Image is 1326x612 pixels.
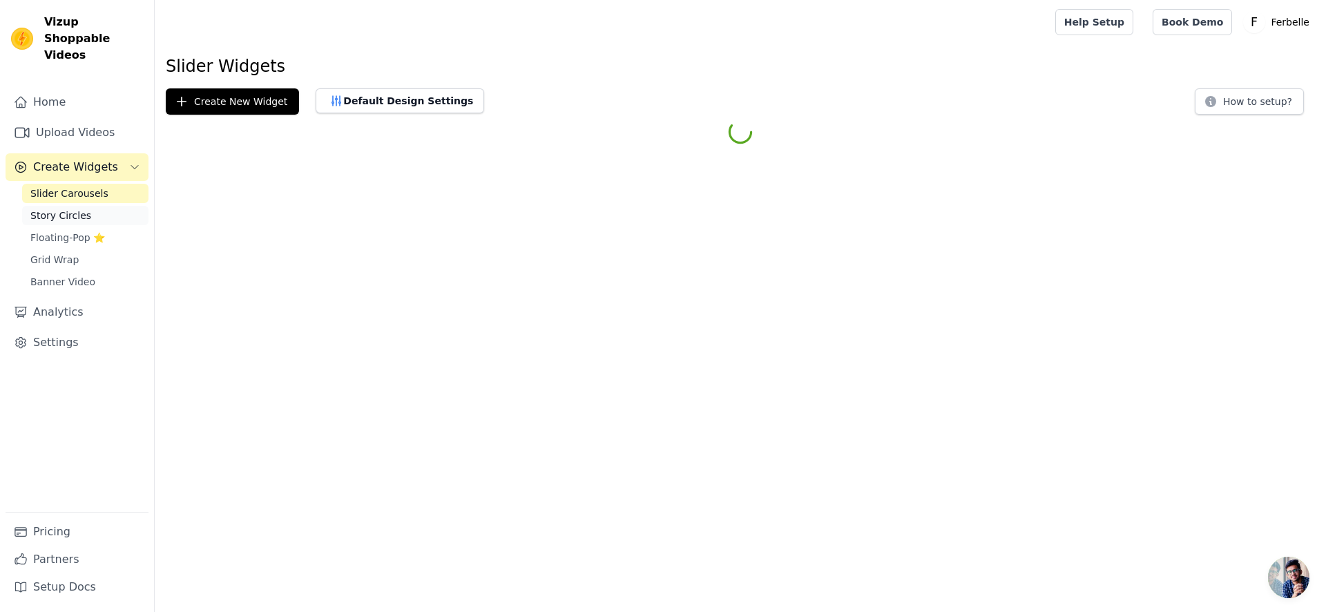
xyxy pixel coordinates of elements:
[1265,10,1315,35] p: Ferbelle
[6,329,148,356] a: Settings
[30,275,95,289] span: Banner Video
[166,55,1315,77] h1: Slider Widgets
[22,228,148,247] a: Floating-Pop ⭐
[44,14,143,64] span: Vizup Shoppable Videos
[22,206,148,225] a: Story Circles
[1055,9,1133,35] a: Help Setup
[166,88,299,115] button: Create New Widget
[6,153,148,181] button: Create Widgets
[22,250,148,269] a: Grid Wrap
[6,518,148,546] a: Pricing
[6,119,148,146] a: Upload Videos
[1243,10,1315,35] button: F Ferbelle
[1195,88,1304,115] button: How to setup?
[316,88,484,113] button: Default Design Settings
[6,88,148,116] a: Home
[30,209,91,222] span: Story Circles
[1153,9,1232,35] a: Book Demo
[30,253,79,267] span: Grid Wrap
[30,231,105,245] span: Floating-Pop ⭐
[11,28,33,50] img: Vizup
[22,184,148,203] a: Slider Carousels
[1251,15,1258,29] text: F
[1268,557,1309,598] div: Conversa aberta
[6,546,148,573] a: Partners
[6,298,148,326] a: Analytics
[30,187,108,200] span: Slider Carousels
[22,272,148,291] a: Banner Video
[6,573,148,601] a: Setup Docs
[33,159,118,175] span: Create Widgets
[1195,98,1304,111] a: How to setup?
